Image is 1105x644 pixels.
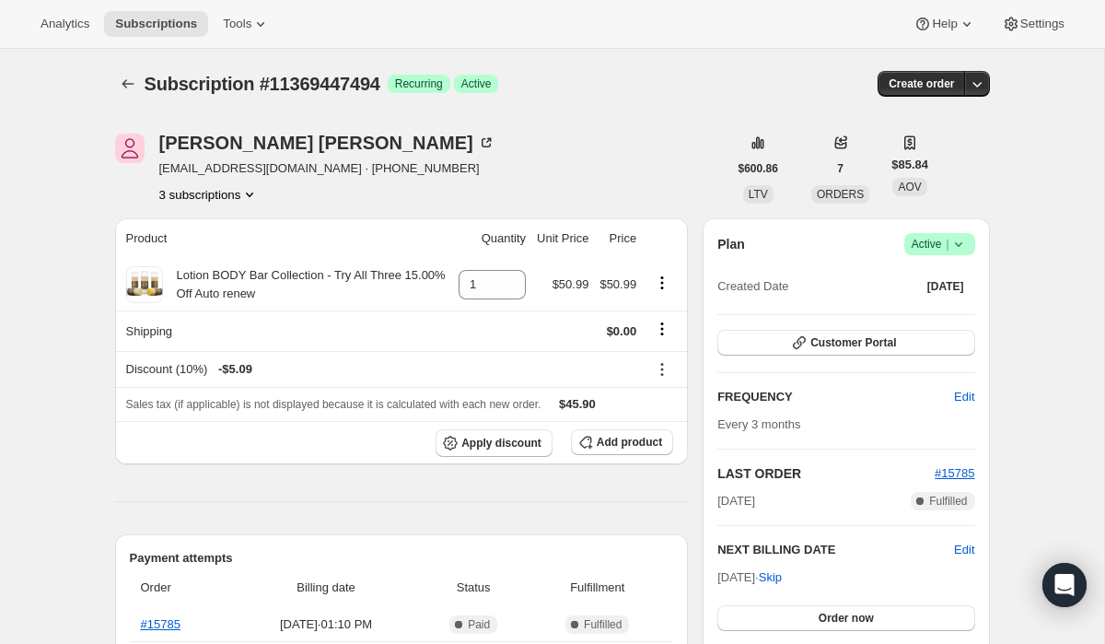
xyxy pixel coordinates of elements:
button: Order now [717,605,974,631]
button: Apply discount [436,429,552,457]
span: Fulfilled [929,494,967,509]
span: Fulfillment [532,579,662,597]
button: 7 [826,156,855,181]
span: Status [425,579,521,597]
span: $50.99 [599,277,636,291]
span: Created Date [717,277,788,296]
div: Discount (10%) [126,360,637,379]
a: #15785 [935,466,974,480]
h2: NEXT BILLING DATE [717,541,954,559]
button: Product actions [159,185,260,204]
span: $0.00 [607,324,637,338]
button: Edit [943,382,985,412]
span: LTV [749,188,768,201]
h2: FREQUENCY [717,388,954,406]
button: Subscriptions [104,11,208,37]
span: Tiffani Reeves [115,134,145,163]
span: Analytics [41,17,89,31]
span: $50.99 [552,277,589,291]
th: Price [594,218,642,259]
button: Create order [878,71,965,97]
span: Paid [468,617,490,632]
span: Active [912,235,968,253]
span: AOV [898,181,921,193]
span: Fulfilled [584,617,622,632]
span: [DATE] [717,492,755,510]
span: Create order [889,76,954,91]
span: $45.90 [559,397,596,411]
span: [DATE] [927,279,964,294]
div: Open Intercom Messenger [1042,563,1087,607]
h2: LAST ORDER [717,464,935,483]
button: Customer Portal [717,330,974,356]
button: Product actions [647,273,677,293]
span: Add product [597,435,662,450]
button: #15785 [935,464,974,483]
span: Customer Portal [810,335,896,350]
button: Edit [954,541,974,559]
button: [DATE] [916,274,975,299]
th: Product [115,218,454,259]
span: Apply discount [461,436,541,451]
h2: Plan [717,235,745,253]
img: product img [126,266,163,303]
span: $85.84 [891,156,928,174]
div: Lotion BODY Bar Collection - Try All Three 15.00% Off Auto renew [163,266,448,303]
button: Skip [748,563,793,592]
h2: Payment attempts [130,549,674,568]
span: ORDERS [817,188,864,201]
span: $600.86 [739,161,778,176]
button: Settings [991,11,1076,37]
button: Subscriptions [115,71,141,97]
span: Edit [954,388,974,406]
button: Analytics [29,11,100,37]
span: | [946,237,948,252]
span: Billing date [238,579,414,597]
th: Quantity [453,218,531,259]
button: $600.86 [727,156,789,181]
span: 7 [837,161,843,176]
a: #15785 [141,617,180,631]
button: Shipping actions [647,319,677,339]
th: Order [130,568,233,608]
span: Active [461,76,492,91]
button: Tools [212,11,281,37]
span: Help [932,17,957,31]
span: Settings [1020,17,1064,31]
span: Order now [819,611,874,626]
span: [EMAIL_ADDRESS][DOMAIN_NAME] · [PHONE_NUMBER] [159,159,495,178]
th: Unit Price [531,218,594,259]
span: [DATE] · 01:10 PM [238,615,414,634]
span: Skip [759,568,782,587]
span: Sales tax (if applicable) is not displayed because it is calculated with each new order. [126,398,541,411]
div: [PERSON_NAME] [PERSON_NAME] [159,134,495,152]
span: Subscriptions [115,17,197,31]
span: [DATE] · [717,570,782,584]
th: Shipping [115,310,454,351]
span: Every 3 months [717,417,800,431]
button: Help [902,11,986,37]
span: - $5.09 [218,360,252,379]
span: Tools [223,17,251,31]
span: Subscription #11369447494 [145,74,380,94]
button: Add product [571,429,673,455]
span: Recurring [395,76,443,91]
